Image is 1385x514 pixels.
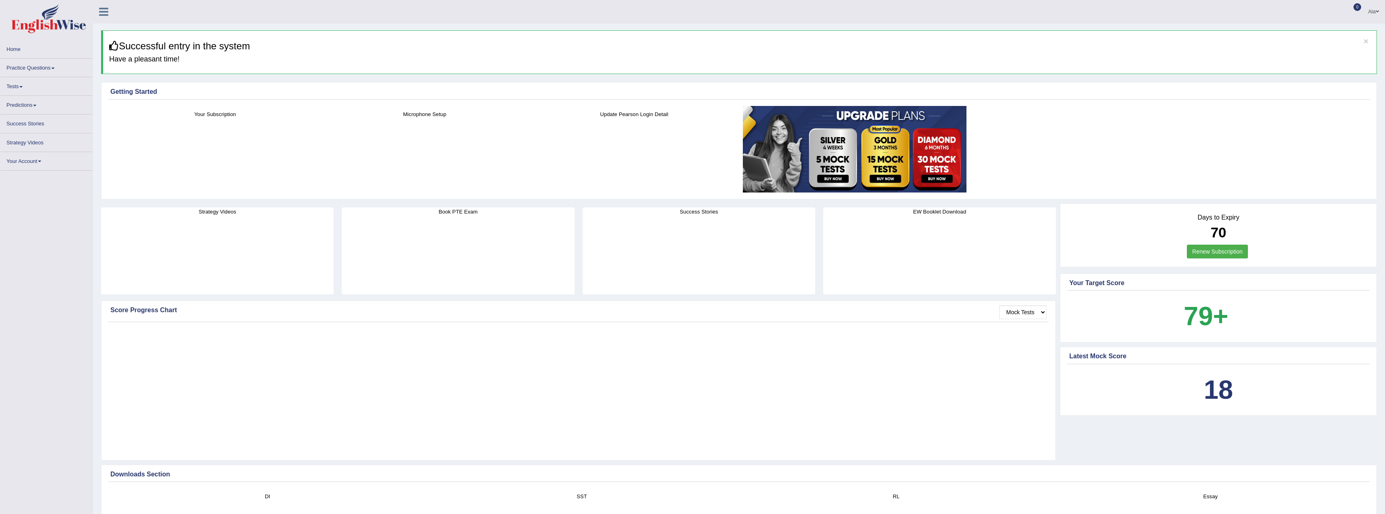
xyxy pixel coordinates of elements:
[0,133,93,149] a: Strategy Videos
[0,40,93,56] a: Home
[823,207,1056,216] h4: EW Booklet Download
[429,492,735,501] h4: SST
[0,152,93,168] a: Your Account
[533,110,735,118] h4: Update Pearson Login Detail
[1184,301,1228,331] b: 79+
[114,110,316,118] h4: Your Subscription
[1069,278,1368,288] div: Your Target Score
[324,110,525,118] h4: Microphone Setup
[1069,351,1368,361] div: Latest Mock Score
[1204,375,1233,404] b: 18
[110,305,1047,315] div: Score Progress Chart
[110,87,1368,97] div: Getting Started
[342,207,574,216] h4: Book PTE Exam
[0,77,93,93] a: Tests
[0,59,93,74] a: Practice Questions
[1211,224,1226,240] b: 70
[1353,3,1362,11] span: 0
[583,207,815,216] h4: Success Stories
[1057,492,1364,501] h4: Essay
[0,96,93,112] a: Predictions
[743,106,966,192] img: small5.jpg
[0,114,93,130] a: Success Stories
[109,55,1370,63] h4: Have a pleasant time!
[110,470,1368,479] div: Downloads Section
[1187,245,1248,258] a: Renew Subscription
[1364,37,1368,45] button: ×
[743,492,1049,501] h4: RL
[101,207,334,216] h4: Strategy Videos
[1069,214,1368,221] h4: Days to Expiry
[109,41,1370,51] h3: Successful entry in the system
[114,492,421,501] h4: DI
